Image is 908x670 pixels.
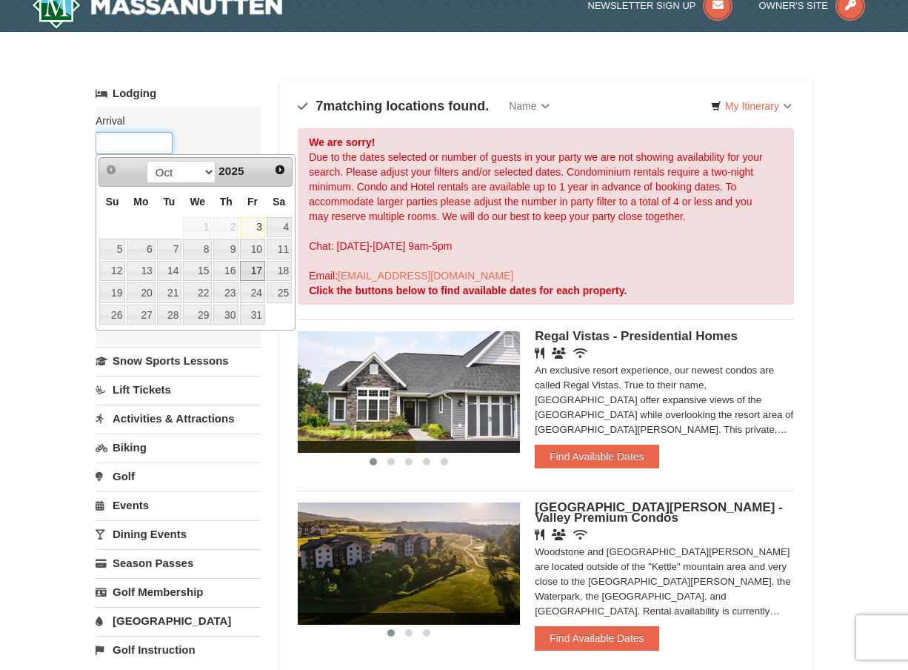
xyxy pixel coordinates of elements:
[552,348,566,359] i: Banquet Facilities
[157,282,182,303] a: 21
[573,348,587,359] i: Wireless Internet (free)
[183,305,212,325] a: 29
[267,239,292,259] a: 11
[96,405,261,432] a: Activities & Attractions
[96,607,261,634] a: [GEOGRAPHIC_DATA]
[183,261,212,282] a: 15
[270,159,290,180] a: Next
[105,164,117,176] span: Prev
[106,196,119,208] span: Sunday
[338,270,513,282] a: [EMAIL_ADDRESS][DOMAIN_NAME]
[127,282,155,303] a: 20
[133,196,148,208] span: Monday
[240,282,265,303] a: 24
[213,239,238,259] a: 9
[218,165,244,177] span: 2025
[163,196,175,208] span: Tuesday
[498,91,560,121] a: Name
[309,285,627,296] strong: Click the buttons below to find available dates for each property.
[309,136,375,148] strong: We are sorry!
[96,376,261,403] a: Lift Tickets
[157,305,182,325] a: 28
[298,99,489,113] h4: matching locations found.
[99,282,125,303] a: 19
[535,348,544,359] i: Restaurant
[267,282,292,303] a: 25
[213,282,238,303] a: 23
[535,529,544,540] i: Restaurant
[298,128,794,305] div: Due to the dates selected or number of guests in your party we are not showing availability for y...
[190,196,205,208] span: Wednesday
[220,196,233,208] span: Thursday
[240,217,265,238] a: 3
[535,445,658,468] button: Find Available Dates
[96,578,261,606] a: Golf Membership
[96,491,261,519] a: Events
[535,363,794,437] div: An exclusive resort experience, our newest condos are called Regal Vistas. True to their name, [G...
[267,261,292,282] a: 18
[183,217,212,238] span: 1
[99,239,125,259] a: 5
[213,305,238,325] a: 30
[99,261,125,282] a: 12
[247,196,258,208] span: Friday
[96,113,250,128] label: Arrival
[127,261,155,282] a: 13
[240,305,265,325] a: 31
[96,636,261,663] a: Golf Instruction
[535,626,658,650] button: Find Available Dates
[535,500,783,525] span: [GEOGRAPHIC_DATA][PERSON_NAME] - Valley Premium Condos
[96,520,261,548] a: Dining Events
[183,239,212,259] a: 8
[701,95,801,117] a: My Itinerary
[96,549,261,577] a: Season Passes
[535,329,738,343] span: Regal Vistas - Presidential Homes
[213,261,238,282] a: 16
[316,99,323,113] span: 7
[273,196,285,208] span: Saturday
[240,239,265,259] a: 10
[127,305,155,325] a: 27
[96,80,261,107] a: Lodging
[99,305,125,325] a: 26
[213,217,238,238] span: 2
[183,282,212,303] a: 22
[535,545,794,619] div: Woodstone and [GEOGRAPHIC_DATA][PERSON_NAME] are located outside of the "Kettle" mountain area an...
[274,164,286,176] span: Next
[267,217,292,238] a: 4
[573,529,587,540] i: Wireless Internet (free)
[157,239,182,259] a: 7
[96,462,261,490] a: Golf
[96,347,261,374] a: Snow Sports Lessons
[552,529,566,540] i: Banquet Facilities
[240,261,265,282] a: 17
[127,239,155,259] a: 6
[157,261,182,282] a: 14
[96,434,261,461] a: Biking
[101,159,121,180] a: Prev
